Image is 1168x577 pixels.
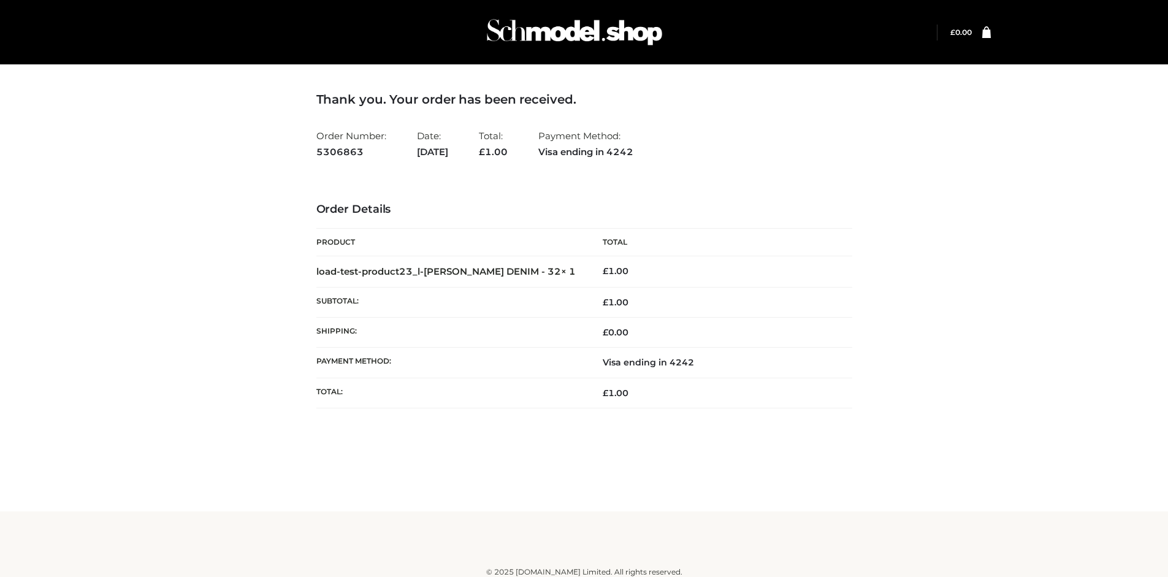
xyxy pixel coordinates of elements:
[483,8,666,56] img: Schmodel Admin 964
[316,229,584,256] th: Product
[603,297,608,308] span: £
[950,28,955,37] span: £
[603,327,608,338] span: £
[603,297,628,308] span: 1.00
[603,388,628,399] span: 1.00
[603,266,608,277] span: £
[316,318,584,348] th: Shipping:
[950,28,972,37] bdi: 0.00
[950,28,972,37] a: £0.00
[603,388,608,399] span: £
[417,125,448,162] li: Date:
[316,125,386,162] li: Order Number:
[316,92,852,107] h3: Thank you. Your order has been received.
[538,144,633,160] strong: Visa ending in 4242
[316,266,576,277] strong: load-test-product23_l-[PERSON_NAME] DENIM - 32
[316,287,584,317] th: Subtotal:
[603,327,628,338] bdi: 0.00
[479,125,508,162] li: Total:
[538,125,633,162] li: Payment Method:
[316,378,584,408] th: Total:
[316,203,852,216] h3: Order Details
[316,144,386,160] strong: 5306863
[479,146,485,158] span: £
[561,266,576,277] strong: × 1
[316,348,584,378] th: Payment method:
[479,146,508,158] span: 1.00
[417,144,448,160] strong: [DATE]
[584,348,852,378] td: Visa ending in 4242
[584,229,852,256] th: Total
[603,266,628,277] bdi: 1.00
